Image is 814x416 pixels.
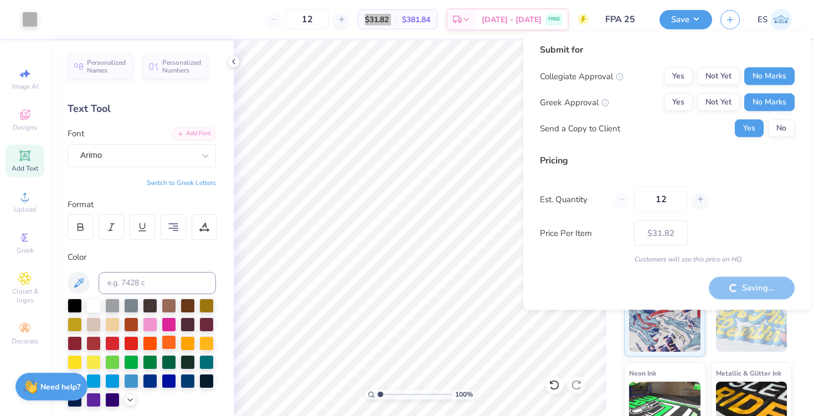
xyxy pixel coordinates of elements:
[540,154,795,167] div: Pricing
[664,94,693,111] button: Yes
[664,68,693,85] button: Yes
[770,9,792,30] img: Erica Springer
[697,68,740,85] button: Not Yet
[634,187,688,212] input: – –
[147,178,216,187] button: Switch to Greek Letters
[540,254,795,264] div: Customers will see this price on HQ.
[286,9,329,29] input: – –
[540,43,795,57] div: Submit for
[365,14,389,25] span: $31.82
[548,16,560,23] span: FREE
[12,82,38,91] span: Image AI
[172,127,216,140] div: Add Font
[13,123,37,132] span: Designs
[744,68,795,85] button: No Marks
[597,8,651,30] input: Untitled Design
[758,9,792,30] a: ES
[12,164,38,173] span: Add Text
[540,193,606,206] label: Est. Quantity
[540,96,609,109] div: Greek Approval
[660,10,712,29] button: Save
[744,94,795,111] button: No Marks
[162,59,202,74] span: Personalized Numbers
[629,367,656,379] span: Neon Ink
[99,272,216,294] input: e.g. 7428 c
[716,296,787,352] img: Puff Ink
[6,287,44,305] span: Clipart & logos
[758,13,767,26] span: ES
[68,251,216,264] div: Color
[716,367,781,379] span: Metallic & Glitter Ink
[17,246,34,255] span: Greek
[68,127,84,140] label: Font
[14,205,36,214] span: Upload
[629,296,700,352] img: Standard
[540,70,624,83] div: Collegiate Approval
[735,120,764,137] button: Yes
[540,227,626,239] label: Price Per Item
[768,120,795,137] button: No
[68,101,216,116] div: Text Tool
[87,59,126,74] span: Personalized Names
[68,198,217,211] div: Format
[540,122,620,135] div: Send a Copy to Client
[402,14,430,25] span: $381.84
[482,14,542,25] span: [DATE] - [DATE]
[697,94,740,111] button: Not Yet
[455,389,473,399] span: 100 %
[12,337,38,346] span: Decorate
[40,382,80,392] strong: Need help?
